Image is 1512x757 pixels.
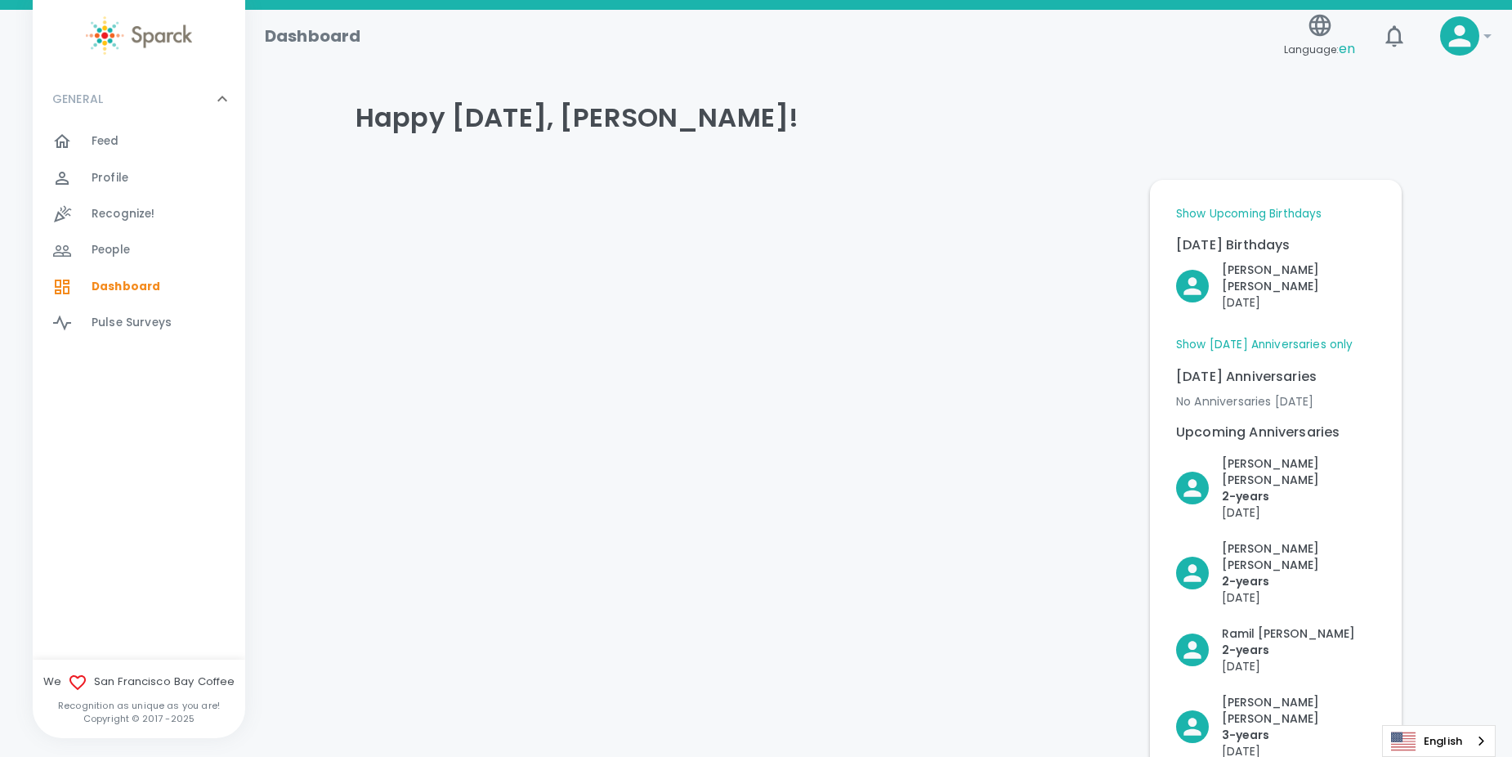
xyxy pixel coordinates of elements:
[1222,504,1376,521] p: [DATE]
[1222,694,1376,727] p: [PERSON_NAME] [PERSON_NAME]
[33,16,245,55] a: Sparck logo
[1176,367,1376,387] p: [DATE] Anniversaries
[1176,337,1353,353] a: Show [DATE] Anniversaries only
[33,305,245,341] a: Pulse Surveys
[1277,7,1362,65] button: Language:en
[1176,206,1322,222] a: Show Upcoming Birthdays
[1163,249,1376,311] div: Click to Recognize!
[1339,39,1355,58] span: en
[1163,527,1376,606] div: Click to Recognize!
[33,269,245,305] a: Dashboard
[33,673,245,692] span: We San Francisco Bay Coffee
[1222,727,1376,743] p: 3- years
[92,315,172,331] span: Pulse Surveys
[33,123,245,347] div: GENERAL
[1222,455,1376,488] p: [PERSON_NAME] [PERSON_NAME]
[1284,38,1355,60] span: Language:
[1176,393,1376,410] p: No Anniversaries [DATE]
[1222,488,1376,504] p: 2- years
[33,123,245,159] a: Feed
[1163,612,1355,674] div: Click to Recognize!
[1382,725,1496,757] div: Language
[265,23,360,49] h1: Dashboard
[1176,625,1355,674] button: Click to Recognize!
[1383,726,1495,756] a: English
[52,91,103,107] p: GENERAL
[92,133,119,150] span: Feed
[1176,540,1376,606] button: Click to Recognize!
[33,160,245,196] a: Profile
[92,206,155,222] span: Recognize!
[33,699,245,712] p: Recognition as unique as you are!
[1382,725,1496,757] aside: Language selected: English
[33,74,245,123] div: GENERAL
[1176,455,1376,521] button: Click to Recognize!
[33,712,245,725] p: Copyright © 2017 - 2025
[1163,442,1376,521] div: Click to Recognize!
[1176,262,1376,311] button: Click to Recognize!
[33,232,245,268] a: People
[356,101,1402,134] h4: Happy [DATE], [PERSON_NAME]!
[1222,262,1376,294] p: [PERSON_NAME] [PERSON_NAME]
[92,170,128,186] span: Profile
[1222,573,1376,589] p: 2- years
[1176,235,1376,255] p: [DATE] Birthdays
[1222,625,1355,642] p: Ramil [PERSON_NAME]
[86,16,192,55] img: Sparck logo
[1222,589,1376,606] p: [DATE]
[92,242,130,258] span: People
[1222,658,1355,674] p: [DATE]
[1222,642,1355,658] p: 2- years
[1222,540,1376,573] p: [PERSON_NAME] [PERSON_NAME]
[92,279,160,295] span: Dashboard
[33,196,245,232] a: Recognize!
[1176,423,1376,442] p: Upcoming Anniversaries
[1222,294,1376,311] p: [DATE]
